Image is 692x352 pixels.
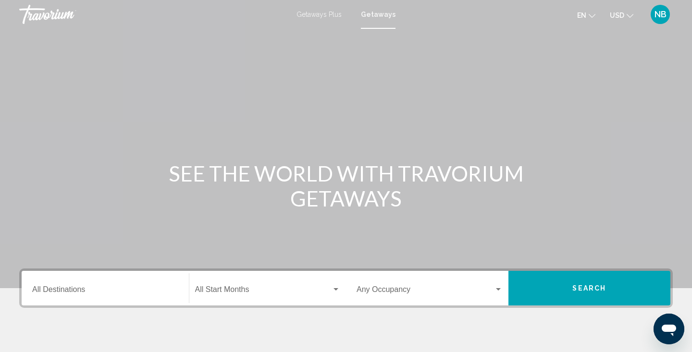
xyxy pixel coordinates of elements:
button: Change currency [610,8,633,22]
button: User Menu [648,4,673,24]
a: Getaways Plus [297,11,342,18]
span: NB [655,10,667,19]
a: Travorium [19,5,287,24]
div: Search widget [22,271,670,305]
span: en [577,12,586,19]
span: Search [572,285,606,292]
a: Getaways [361,11,395,18]
span: USD [610,12,624,19]
iframe: Button to launch messaging window [654,314,684,344]
h1: SEE THE WORLD WITH TRAVORIUM GETAWAYS [166,161,526,211]
button: Search [508,271,671,305]
button: Change language [577,8,595,22]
